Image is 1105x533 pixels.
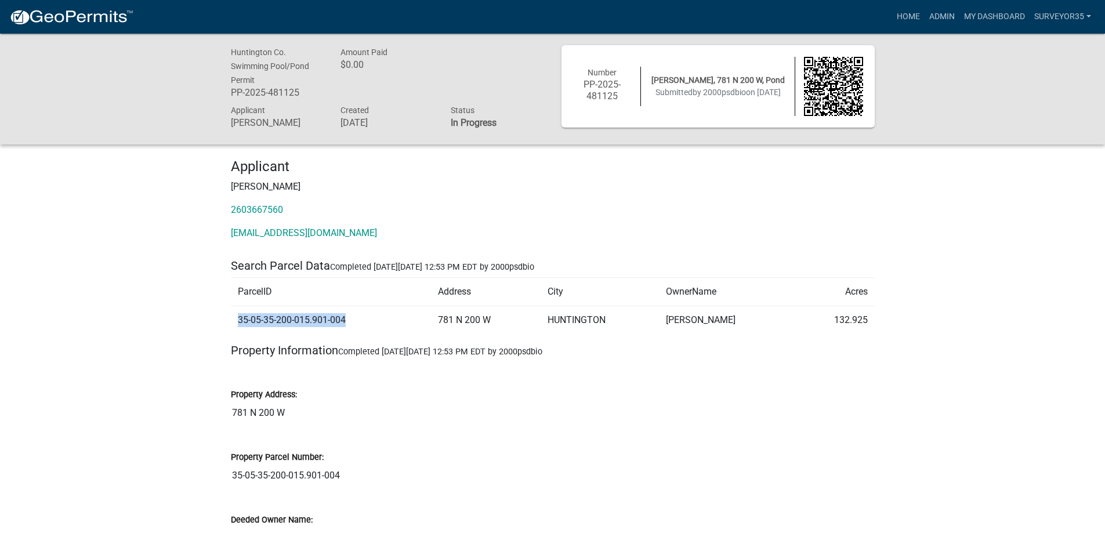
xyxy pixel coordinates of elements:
[231,277,431,306] td: ParcelID
[340,117,433,128] h6: [DATE]
[651,75,785,85] span: [PERSON_NAME], 781 N 200 W, Pond
[451,117,497,128] strong: In Progress
[330,262,534,272] span: Completed [DATE][DATE] 12:53 PM EDT by 2000psdbio
[1030,6,1096,28] a: surveyor35
[231,180,875,194] p: [PERSON_NAME]
[340,48,387,57] span: Amount Paid
[231,48,309,85] span: Huntington Co. Swimming Pool/Pond Permit
[231,454,324,462] label: Property Parcel Number:
[231,259,875,273] h5: Search Parcel Data
[431,277,541,306] td: Address
[659,277,796,306] td: OwnerName
[231,391,297,399] label: Property Address:
[804,57,863,116] img: QR code
[541,277,659,306] td: City
[573,79,632,101] h6: PP-2025-481125
[431,306,541,334] td: 781 N 200 W
[231,306,431,334] td: 35-05-35-200-015.901-004
[231,516,313,524] label: Deeded Owner Name:
[693,88,746,97] span: by 2000psdbio
[231,343,875,357] h5: Property Information
[231,227,377,238] a: [EMAIL_ADDRESS][DOMAIN_NAME]
[338,347,542,357] span: Completed [DATE][DATE] 12:53 PM EDT by 2000psdbio
[655,88,781,97] span: Submitted on [DATE]
[231,87,324,98] h6: PP-2025-481125
[892,6,925,28] a: Home
[231,117,324,128] h6: [PERSON_NAME]
[231,204,283,215] a: 2603667560
[796,306,875,334] td: 132.925
[340,59,433,70] h6: $0.00
[925,6,959,28] a: Admin
[659,306,796,334] td: [PERSON_NAME]
[340,106,369,115] span: Created
[796,277,875,306] td: Acres
[451,106,474,115] span: Status
[588,68,617,77] span: Number
[959,6,1030,28] a: My Dashboard
[541,306,659,334] td: HUNTINGTON
[231,106,265,115] span: Applicant
[231,158,875,175] h4: Applicant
